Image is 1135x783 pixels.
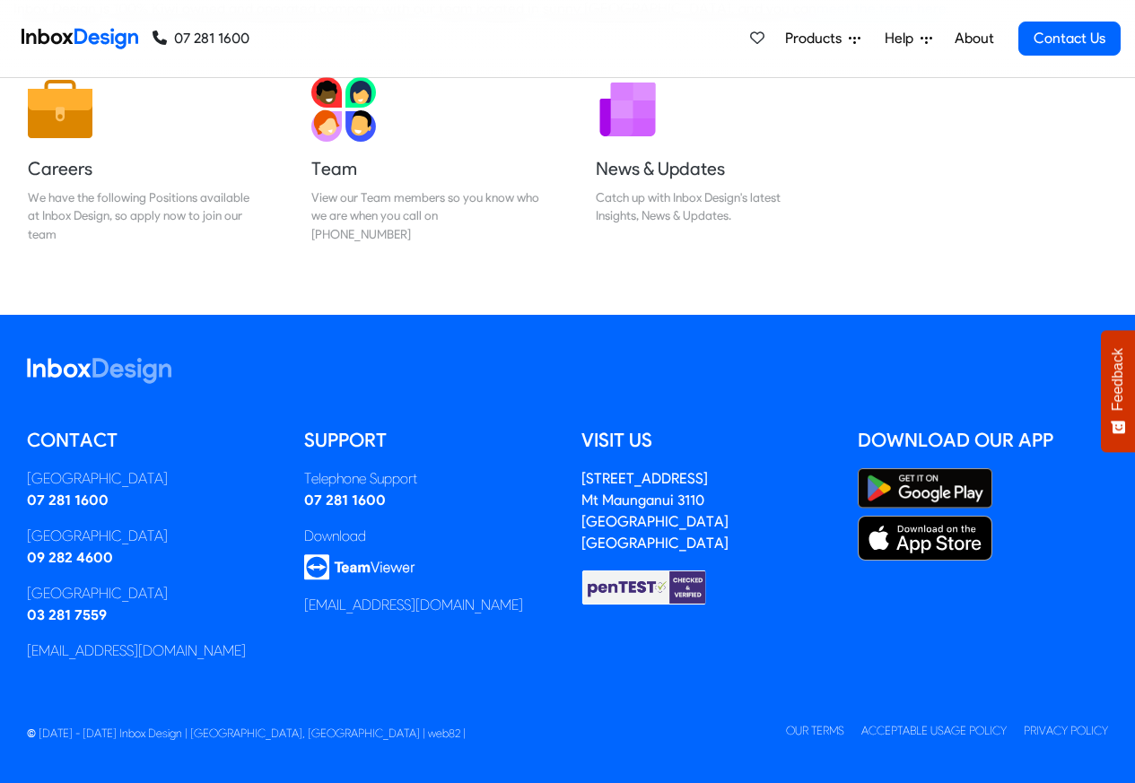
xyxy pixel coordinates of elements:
span: © [DATE] - [DATE] Inbox Design | [GEOGRAPHIC_DATA], [GEOGRAPHIC_DATA] | web82 | [27,726,466,740]
h5: News & Updates [596,156,824,181]
img: logo_teamviewer.svg [304,554,415,580]
div: [GEOGRAPHIC_DATA] [27,468,277,490]
div: [GEOGRAPHIC_DATA] [27,583,277,605]
span: Feedback [1110,348,1126,411]
a: 09 282 4600 [27,549,113,566]
span: Products [785,28,849,49]
h5: Team [311,156,539,181]
span: Help [885,28,921,49]
img: 2022_01_13_icon_job.svg [28,77,92,142]
div: Catch up with Inbox Design's latest Insights, News & Updates. [596,188,824,225]
h5: Contact [27,427,277,454]
img: Apple App Store [858,516,992,561]
a: Our Terms [786,724,844,737]
a: Contact Us [1018,22,1121,56]
div: Download [304,526,554,547]
h5: Download our App [858,427,1108,454]
a: [STREET_ADDRESS]Mt Maunganui 3110[GEOGRAPHIC_DATA][GEOGRAPHIC_DATA] [581,470,729,552]
a: 03 281 7559 [27,606,107,623]
div: Telephone Support [304,468,554,490]
div: View our Team members so you know who we are when you call on [PHONE_NUMBER] [311,188,539,243]
a: 07 281 1600 [27,492,109,509]
h5: Careers [28,156,256,181]
img: Google Play Store [858,468,992,509]
div: [GEOGRAPHIC_DATA] [27,526,277,547]
a: [EMAIL_ADDRESS][DOMAIN_NAME] [27,642,246,659]
img: 2022_01_13_icon_team.svg [311,77,376,142]
a: 07 281 1600 [153,28,249,49]
a: Privacy Policy [1024,724,1108,737]
a: Checked & Verified by penTEST [581,578,707,595]
div: We have the following Positions available at Inbox Design, so apply now to join our team [28,188,256,243]
a: Team View our Team members so you know who we are when you call on [PHONE_NUMBER] [297,63,554,257]
a: Acceptable Usage Policy [861,724,1007,737]
a: [EMAIL_ADDRESS][DOMAIN_NAME] [304,596,523,613]
img: 2022_01_12_icon_newsletter.svg [596,77,660,142]
a: News & Updates Catch up with Inbox Design's latest Insights, News & Updates. [581,63,838,257]
h5: Support [304,427,554,454]
h5: Visit us [581,427,832,454]
button: Feedback - Show survey [1101,330,1135,452]
a: 07 281 1600 [304,492,386,509]
img: logo_inboxdesign_white.svg [27,358,171,384]
a: Help [877,21,939,57]
a: Careers We have the following Positions available at Inbox Design, so apply now to join our team [13,63,270,257]
address: [STREET_ADDRESS] Mt Maunganui 3110 [GEOGRAPHIC_DATA] [GEOGRAPHIC_DATA] [581,470,729,552]
img: Checked & Verified by penTEST [581,569,707,606]
a: About [949,21,999,57]
a: Products [778,21,868,57]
